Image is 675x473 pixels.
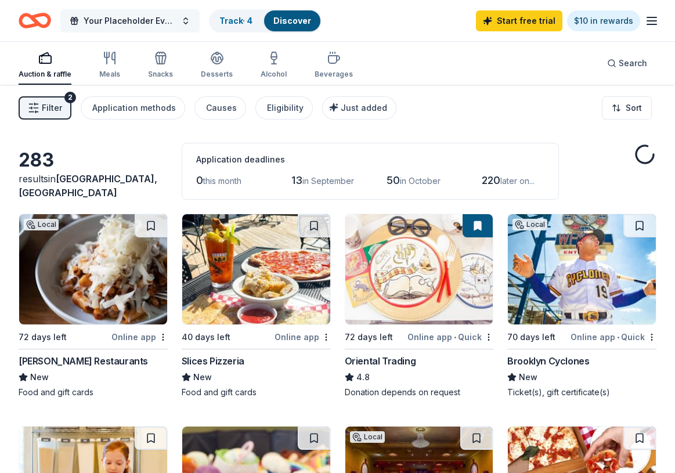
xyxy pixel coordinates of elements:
[24,219,59,230] div: Local
[19,173,157,198] span: in
[261,70,287,79] div: Alcohol
[275,330,331,344] div: Online app
[81,96,185,120] button: Application methods
[19,172,168,200] div: results
[201,70,233,79] div: Desserts
[19,354,148,368] div: [PERSON_NAME] Restaurants
[84,14,176,28] span: Your Placeholder Event2
[322,96,396,120] button: Just added
[148,46,173,85] button: Snacks
[206,101,237,115] div: Causes
[482,174,500,186] span: 220
[617,333,619,342] span: •
[387,174,400,186] span: 50
[267,101,304,115] div: Eligibility
[92,101,176,115] div: Application methods
[507,214,656,398] a: Image for Brooklyn CyclonesLocal70 days leftOnline app•QuickBrooklyn CyclonesNewTicket(s), gift c...
[345,214,494,398] a: Image for Oriental Trading72 days leftOnline app•QuickOriental Trading4.8Donation depends on request
[507,354,589,368] div: Brooklyn Cyclones
[19,173,157,198] span: [GEOGRAPHIC_DATA], [GEOGRAPHIC_DATA]
[111,330,168,344] div: Online app
[273,16,311,26] a: Discover
[315,70,353,79] div: Beverages
[42,101,62,115] span: Filter
[182,354,244,368] div: Slices Pizzeria
[30,370,49,384] span: New
[507,387,656,398] div: Ticket(s), gift certificate(s)
[203,176,241,186] span: this month
[193,370,212,384] span: New
[602,96,652,120] button: Sort
[255,96,313,120] button: Eligibility
[194,96,246,120] button: Causes
[345,330,393,344] div: 72 days left
[407,330,493,344] div: Online app Quick
[507,330,555,344] div: 70 days left
[350,431,385,443] div: Local
[182,214,331,398] a: Image for Slices Pizzeria40 days leftOnline appSlices PizzeriaNewFood and gift cards
[454,333,456,342] span: •
[19,330,67,344] div: 72 days left
[476,10,562,31] a: Start free trial
[571,330,656,344] div: Online app Quick
[261,46,287,85] button: Alcohol
[196,153,544,167] div: Application deadlines
[400,176,441,186] span: in October
[60,9,200,33] button: Your Placeholder Event2
[148,70,173,79] div: Snacks
[201,46,233,85] button: Desserts
[345,214,493,324] img: Image for Oriental Trading
[64,92,76,103] div: 2
[196,174,203,186] span: 0
[508,214,656,324] img: Image for Brooklyn Cyclones
[99,46,120,85] button: Meals
[291,174,302,186] span: 13
[512,219,547,230] div: Local
[182,387,331,398] div: Food and gift cards
[19,70,71,79] div: Auction & raffle
[19,214,168,398] a: Image for Ethan Stowell RestaurantsLocal72 days leftOnline app[PERSON_NAME] RestaurantsNewFood an...
[567,10,640,31] a: $10 in rewards
[302,176,354,186] span: in September
[619,56,647,70] span: Search
[19,387,168,398] div: Food and gift cards
[19,46,71,85] button: Auction & raffle
[315,46,353,85] button: Beverages
[19,149,168,172] div: 283
[345,387,494,398] div: Donation depends on request
[19,7,51,34] a: Home
[19,214,167,324] img: Image for Ethan Stowell Restaurants
[209,9,322,33] button: Track· 4Discover
[345,354,416,368] div: Oriental Trading
[598,52,656,75] button: Search
[500,176,535,186] span: later on...
[99,70,120,79] div: Meals
[356,370,370,384] span: 4.8
[626,101,642,115] span: Sort
[519,370,537,384] span: New
[182,214,330,324] img: Image for Slices Pizzeria
[219,16,252,26] a: Track· 4
[19,96,71,120] button: Filter2
[341,103,387,113] span: Just added
[182,330,230,344] div: 40 days left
